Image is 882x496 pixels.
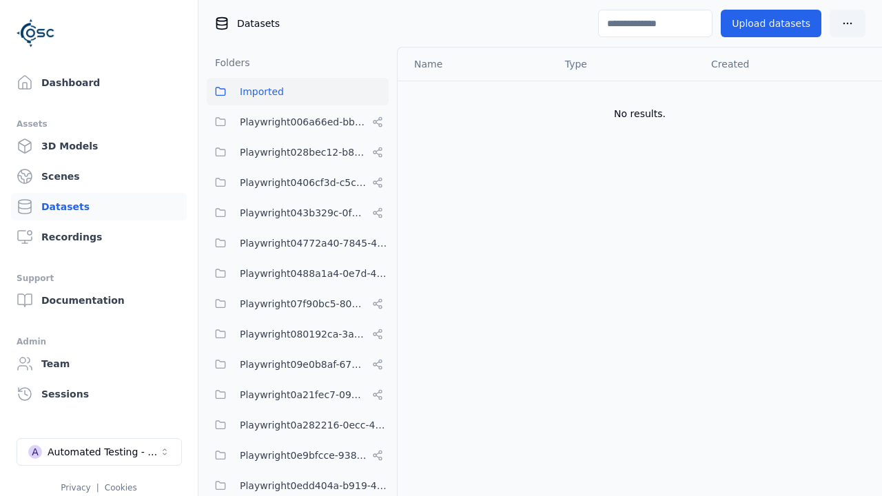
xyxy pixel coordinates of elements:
[105,483,137,493] a: Cookies
[240,386,367,403] span: Playwright0a21fec7-093e-446e-ac90-feefe60349da
[207,78,389,105] button: Imported
[11,350,187,378] a: Team
[240,326,367,342] span: Playwright080192ca-3ab8-4170-8689-2c2dffafb10d
[207,351,389,378] button: Playwright09e0b8af-6797-487c-9a58-df45af994400
[700,48,860,81] th: Created
[11,69,187,96] a: Dashboard
[207,320,389,348] button: Playwright080192ca-3ab8-4170-8689-2c2dffafb10d
[237,17,280,30] span: Datasets
[11,380,187,408] a: Sessions
[207,442,389,469] button: Playwright0e9bfcce-9385-4655-aad9-5e1830d0cbce
[207,411,389,439] button: Playwright0a282216-0ecc-4192-904d-1db5382f43aa
[240,477,389,494] span: Playwright0edd404a-b919-41a7-9a8d-3e80e0159239
[554,48,700,81] th: Type
[17,333,181,350] div: Admin
[240,83,284,100] span: Imported
[398,48,554,81] th: Name
[240,235,389,251] span: Playwright04772a40-7845-40f2-bf94-f85d29927f9d
[207,56,250,70] h3: Folders
[11,132,187,160] a: 3D Models
[240,144,367,161] span: Playwright028bec12-b853-4041-8716-f34111cdbd0b
[207,229,389,257] button: Playwright04772a40-7845-40f2-bf94-f85d29927f9d
[17,116,181,132] div: Assets
[240,205,367,221] span: Playwright043b329c-0fea-4eef-a1dd-c1b85d96f68d
[240,174,367,191] span: Playwright0406cf3d-c5c6-4809-a891-d4d7aaf60441
[11,193,187,220] a: Datasets
[240,447,367,464] span: Playwright0e9bfcce-9385-4655-aad9-5e1830d0cbce
[207,381,389,409] button: Playwright0a21fec7-093e-446e-ac90-feefe60349da
[398,81,882,147] td: No results.
[207,169,389,196] button: Playwright0406cf3d-c5c6-4809-a891-d4d7aaf60441
[207,260,389,287] button: Playwright0488a1a4-0e7d-4299-bdea-dd156cc484d6
[61,483,90,493] a: Privacy
[240,296,367,312] span: Playwright07f90bc5-80d1-4d58-862e-051c9f56b799
[17,438,182,466] button: Select a workspace
[240,265,389,282] span: Playwright0488a1a4-0e7d-4299-bdea-dd156cc484d6
[240,356,367,373] span: Playwright09e0b8af-6797-487c-9a58-df45af994400
[207,290,389,318] button: Playwright07f90bc5-80d1-4d58-862e-051c9f56b799
[11,163,187,190] a: Scenes
[11,287,187,314] a: Documentation
[207,108,389,136] button: Playwright006a66ed-bbfa-4b84-a6f2-8b03960da6f1
[207,199,389,227] button: Playwright043b329c-0fea-4eef-a1dd-c1b85d96f68d
[207,138,389,166] button: Playwright028bec12-b853-4041-8716-f34111cdbd0b
[240,417,389,433] span: Playwright0a282216-0ecc-4192-904d-1db5382f43aa
[240,114,367,130] span: Playwright006a66ed-bbfa-4b84-a6f2-8b03960da6f1
[17,270,181,287] div: Support
[28,445,42,459] div: A
[11,223,187,251] a: Recordings
[48,445,159,459] div: Automated Testing - Playwright
[96,483,99,493] span: |
[17,14,55,52] img: Logo
[721,10,821,37] button: Upload datasets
